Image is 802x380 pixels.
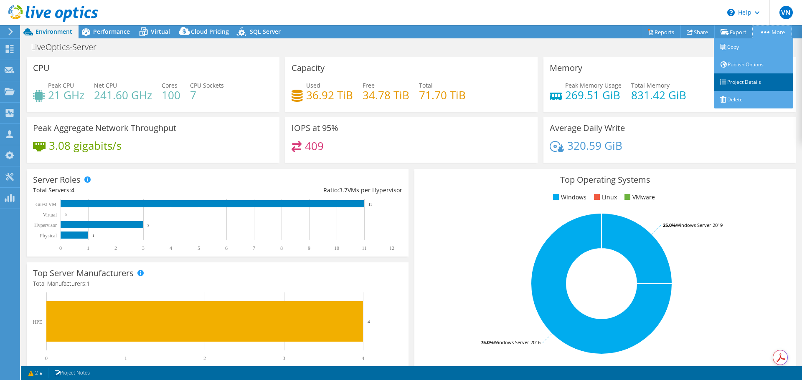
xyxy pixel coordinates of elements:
text: 1 [92,234,94,238]
tspan: 75.0% [481,339,494,345]
span: Cloud Pricing [191,28,229,35]
h3: Server Roles [33,175,81,184]
h3: CPU [33,63,50,73]
span: Total [419,81,433,89]
text: 4 [362,355,364,361]
text: 4 [368,319,370,324]
a: More [753,25,792,38]
text: 3 [142,245,145,251]
h4: 7 [190,91,224,100]
h3: Capacity [292,63,325,73]
a: Reports [641,25,681,38]
a: Publish Options [714,56,793,73]
text: 12 [389,245,394,251]
span: Free [363,81,375,89]
text: 8 [280,245,283,251]
text: 2 [114,245,117,251]
text: 11 [362,245,367,251]
span: 4 [71,186,74,194]
h4: 36.92 TiB [306,91,353,100]
a: Project Details [714,73,793,91]
text: Physical [40,233,57,239]
text: 1 [87,245,89,251]
span: 3.7 [339,186,348,194]
h4: 100 [162,91,180,100]
text: 2 [203,355,206,361]
a: 2 [23,368,48,378]
a: Export [714,25,753,38]
tspan: Windows Server 2016 [494,339,541,345]
h3: IOPS at 95% [292,123,338,133]
h4: Total Manufacturers: [33,279,402,288]
text: 0 [65,213,67,217]
span: SQL Server [250,28,281,35]
a: Project Notes [48,368,96,378]
text: 7 [253,245,255,251]
h3: Top Server Manufacturers [33,269,134,278]
span: 1 [86,279,90,287]
h4: 269.51 GiB [565,91,622,100]
h4: 71.70 TiB [419,91,466,100]
text: 11 [368,202,372,206]
text: Virtual [43,212,57,218]
h4: 3.08 gigabits/s [49,141,122,150]
span: Performance [93,28,130,35]
h4: 21 GHz [48,91,84,100]
h4: 241.60 GHz [94,91,152,100]
text: Guest VM [36,201,56,207]
span: Total Memory [631,81,670,89]
span: Peak Memory Usage [565,81,622,89]
div: Total Servers: [33,186,218,195]
h4: 831.42 GiB [631,91,686,100]
h3: Peak Aggregate Network Throughput [33,123,176,133]
span: Environment [36,28,72,35]
span: VN [779,6,793,19]
h3: Average Daily Write [550,123,625,133]
span: Cores [162,81,178,89]
text: HPE [33,319,42,325]
h4: 409 [305,141,324,151]
span: Used [306,81,320,89]
span: CPU Sockets [190,81,224,89]
text: 9 [308,245,310,251]
text: 10 [334,245,339,251]
text: 0 [45,355,48,361]
text: 1 [124,355,127,361]
div: Ratio: VMs per Hypervisor [218,186,402,195]
h3: Memory [550,63,582,73]
span: Virtual [151,28,170,35]
span: Peak CPU [48,81,74,89]
h1: LiveOptics-Server [27,43,109,52]
a: Copy [714,38,793,56]
tspan: Windows Server 2019 [676,222,723,228]
h4: 320.59 GiB [567,141,622,150]
span: Net CPU [94,81,117,89]
text: 4 [170,245,172,251]
tspan: 25.0% [663,222,676,228]
text: 3 [147,223,150,227]
h4: 34.78 TiB [363,91,409,100]
text: 3 [283,355,285,361]
a: Share [680,25,715,38]
text: 6 [225,245,228,251]
li: Windows [551,193,586,202]
text: 5 [198,245,200,251]
svg: \n [727,9,735,16]
li: VMware [622,193,655,202]
text: Hypervisor [34,222,57,228]
h3: Top Operating Systems [421,175,790,184]
li: Linux [592,193,617,202]
a: Delete [714,91,793,108]
text: 0 [59,245,62,251]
